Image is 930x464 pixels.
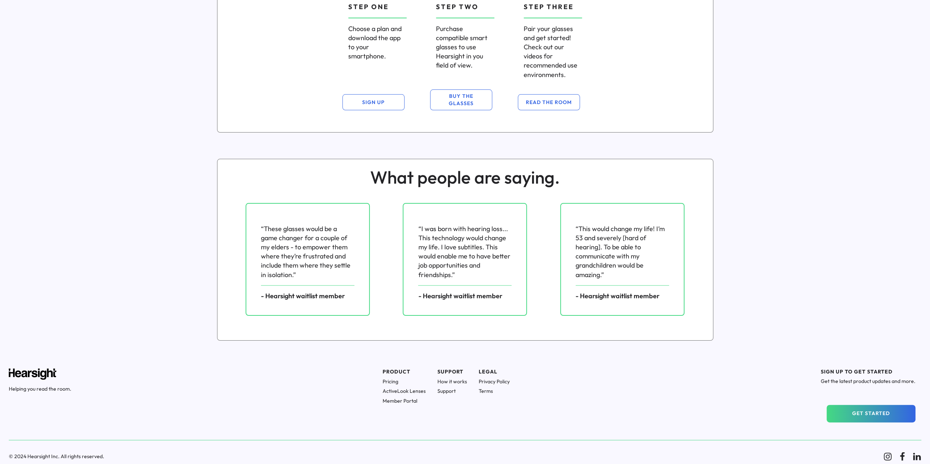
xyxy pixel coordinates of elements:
[437,388,467,394] h1: Support
[348,2,389,11] div: STEP ONE
[437,368,467,376] div: SUPPORT
[418,224,512,279] div: “I was born with hearing loss... This technology would change my life. I love subtitles. This wou...
[436,2,479,11] div: STEP TWO
[524,24,582,79] div: Pair your glasses and get started! Check out our videos for recommended use environments.
[370,165,560,189] div: What people are saying.
[479,378,510,385] h1: Privacy Policy
[437,378,467,385] h1: How it works
[576,224,669,279] div: “This would change my life! I’m 53 and severely [hard of hearing]. To be able to communicate with...
[821,368,915,375] h1: SIGN UP TO GET STARTED
[430,89,492,110] button: BUY THE GLASSES
[9,386,71,392] h1: Helping you read the room.
[9,368,56,380] img: Hearsight logo
[827,405,915,422] button: GET STARTED
[821,378,915,384] h1: Get the latest product updates and more.
[524,2,574,11] div: STEP THREE
[479,388,510,394] h1: Terms
[261,224,354,279] div: “These glasses would be a game changer for a couple of my elders - to empower them where they’re ...
[9,453,874,460] h1: © 2024 Hearsight Inc. All rights reserved.
[261,291,345,300] div: - Hearsight waitlist member
[436,24,494,70] div: Purchase compatible smart glasses to use Hearsight in you field of view.
[518,94,580,110] button: READ THE ROOM
[342,94,405,110] button: SIGN UP
[576,291,660,300] div: - Hearsight waitlist member
[479,368,510,376] div: LEGAL
[348,24,407,61] div: Choose a plan and download the app to your smartphone.
[383,398,426,404] h1: Member Portal
[383,388,426,394] h1: ActiveLook Lenses
[383,368,426,376] div: PRODUCT
[383,378,426,385] h1: Pricing
[418,291,502,300] div: - Hearsight waitlist member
